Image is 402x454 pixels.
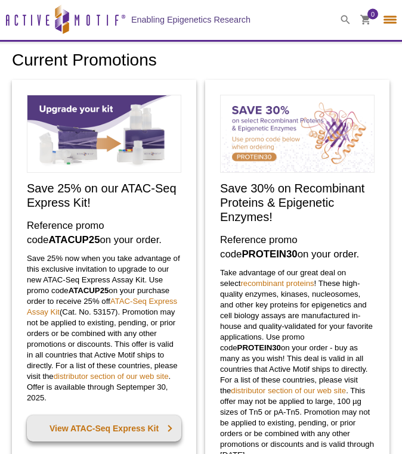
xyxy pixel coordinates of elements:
[54,372,169,381] a: distributor section of our web site
[12,51,390,71] h1: Current Promotions
[27,219,181,247] h3: Reference promo code on your order.
[131,14,251,25] h2: Enabling Epigenetics Research
[220,95,375,173] img: Save on Recombinant Proteins and Enzymes
[242,248,297,260] strong: PROTEIN30
[360,15,371,27] a: 0
[220,181,375,224] h2: Save 30% on Recombinant Proteins & Epigenetic Enzymes!
[27,415,181,441] a: View ATAC-Seq Express Kit
[231,386,346,395] a: distributor section of our web site
[237,343,281,352] strong: PROTEIN30
[371,9,375,20] span: 0
[27,253,181,403] p: Save 25% now when you take advantage of this exclusive invitation to upgrade to our new ATAC-Seq ...
[220,233,375,262] h3: Reference promo code on your order.
[27,181,181,210] h2: Save 25% on our ATAC-Seq Express Kit!
[27,95,181,173] img: Save on ATAC-Seq Express Assay Kit
[69,286,109,295] strong: ATACUP25
[27,297,177,316] a: ATAC-Seq Express Assay Kit
[48,234,100,245] strong: ATACUP25
[240,279,314,288] a: recombinant proteins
